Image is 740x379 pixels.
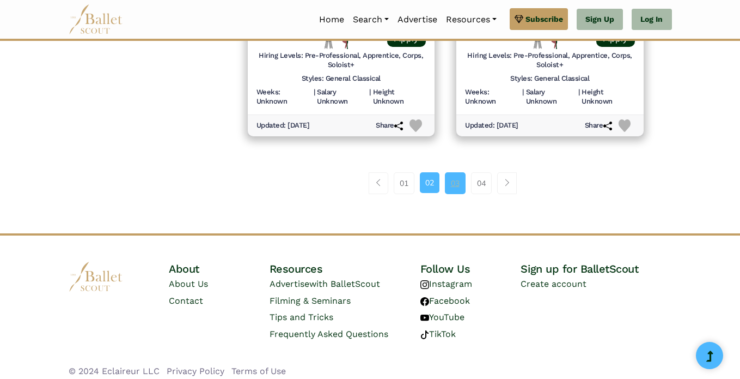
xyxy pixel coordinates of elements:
a: Create account [521,279,586,289]
a: 02 [420,172,439,193]
img: Heart [619,119,631,132]
h4: Sign up for BalletScout [521,262,671,276]
a: Terms of Use [231,366,286,376]
a: Tips and Tricks [270,312,333,322]
img: tiktok logo [420,330,429,339]
a: 03 [445,172,466,194]
h6: | [522,88,524,106]
a: Log In [632,9,671,31]
a: About Us [169,279,208,289]
h6: | [369,88,371,106]
h6: Styles: General Classical [302,74,381,83]
img: instagram logo [420,280,429,289]
a: Filming & Seminars [270,296,351,306]
a: Frequently Asked Questions [270,329,388,339]
img: gem.svg [515,13,523,25]
a: YouTube [420,312,464,322]
li: © 2024 Eclaireur LLC [69,364,160,378]
a: Instagram [420,279,472,289]
img: facebook logo [420,297,429,306]
h6: Height Unknown [582,88,634,106]
a: Search [348,8,393,31]
h6: Share [585,121,612,130]
img: logo [69,262,123,292]
h4: Resources [270,262,420,276]
a: Home [315,8,348,31]
h4: About [169,262,270,276]
a: TikTok [420,329,456,339]
h6: Weeks: Unknown [256,88,311,106]
h6: Salary Unknown [526,88,576,106]
h6: Weeks: Unknown [465,88,520,106]
img: Heart [409,119,422,132]
h6: Updated: [DATE] [465,121,518,130]
span: with BalletScout [309,279,380,289]
h6: Height Unknown [373,88,426,106]
a: 01 [394,172,414,194]
span: Subscribe [525,13,563,25]
a: 04 [471,172,492,194]
a: Advertisewith BalletScout [270,279,380,289]
h4: Follow Us [420,262,521,276]
img: youtube logo [420,314,429,322]
a: Sign Up [577,9,623,31]
a: Facebook [420,296,470,306]
h6: Hiring Levels: Pre-Professional, Apprentice, Corps, Soloist+ [256,51,426,70]
a: Advertise [393,8,442,31]
a: Resources [442,8,501,31]
a: Contact [169,296,203,306]
a: Subscribe [510,8,568,30]
nav: Page navigation example [369,172,523,194]
h6: Salary Unknown [317,88,367,106]
h6: Updated: [DATE] [256,121,310,130]
a: Privacy Policy [167,366,224,376]
h6: | [314,88,315,106]
h6: Styles: General Classical [510,74,589,83]
h6: Hiring Levels: Pre-Professional, Apprentice, Corps, Soloist+ [465,51,635,70]
h6: Share [376,121,403,130]
h6: | [578,88,580,106]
